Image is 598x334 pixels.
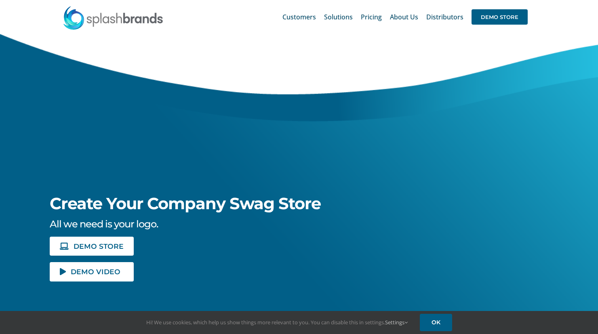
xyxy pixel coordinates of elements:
[282,4,528,30] nav: Main Menu
[385,319,408,326] a: Settings
[282,14,316,20] span: Customers
[361,4,382,30] a: Pricing
[426,14,463,20] span: Distributors
[71,268,120,275] span: DEMO VIDEO
[324,14,353,20] span: Solutions
[426,4,463,30] a: Distributors
[472,9,528,25] span: DEMO STORE
[390,14,418,20] span: About Us
[361,14,382,20] span: Pricing
[50,193,321,213] span: Create Your Company Swag Store
[50,218,158,230] span: All we need is your logo.
[282,4,316,30] a: Customers
[74,243,124,250] span: DEMO STORE
[420,314,452,331] a: OK
[63,6,164,30] img: SplashBrands.com Logo
[50,237,134,256] a: DEMO STORE
[146,319,408,326] span: Hi! We use cookies, which help us show things more relevant to you. You can disable this in setti...
[472,4,528,30] a: DEMO STORE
